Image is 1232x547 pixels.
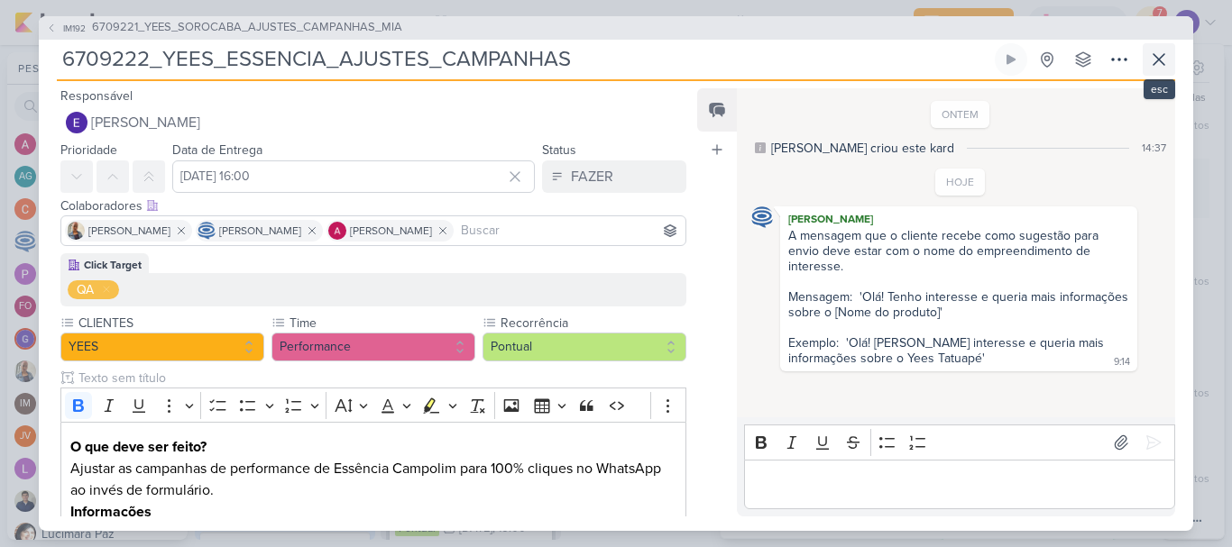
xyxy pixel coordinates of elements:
div: Ligar relógio [1004,52,1018,67]
label: Recorrência [499,314,686,333]
div: Editor toolbar [60,387,686,423]
div: Click Target [84,257,142,273]
input: Texto sem título [75,369,686,387]
img: Caroline Traven De Andrade [198,222,216,240]
button: Pontual [483,333,686,361]
strong: Informações [70,503,152,521]
div: esc [1144,79,1175,99]
label: Responsável [60,88,133,104]
input: Kard Sem Título [57,43,991,76]
div: 14:37 [1142,140,1166,156]
div: Editor editing area: main [744,460,1175,509]
img: Iara Santos [67,222,85,240]
button: [PERSON_NAME] [60,106,686,139]
label: CLIENTES [77,314,264,333]
div: FAZER [571,166,613,187]
div: [PERSON_NAME] criou este kard [771,139,954,158]
span: [PERSON_NAME] [350,223,432,239]
button: YEES [60,333,264,361]
img: Eduardo Quaresma [66,112,87,133]
div: Colaboradores [60,196,686,215]
span: [PERSON_NAME] [91,112,200,133]
div: [PERSON_NAME] [784,210,1134,228]
label: Prioridade [60,142,117,158]
button: FAZER [542,160,686,193]
div: 9:14 [1114,355,1130,369]
label: Status [542,142,576,158]
label: Time [288,314,475,333]
img: Alessandra Gomes [328,222,346,240]
button: Performance [271,333,475,361]
div: Editor toolbar [744,424,1175,460]
strong: O que deve ser feito? [70,438,207,456]
input: Select a date [172,160,535,193]
div: A mensagem que o cliente recebe como sugestão para envio deve estar com o nome do empreendimento ... [788,228,1132,366]
label: Data de Entrega [172,142,262,158]
img: Caroline Traven De Andrade [751,206,773,228]
div: QA [77,280,94,299]
input: Buscar [457,220,682,242]
span: [PERSON_NAME] [88,223,170,239]
span: [PERSON_NAME] [219,223,301,239]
